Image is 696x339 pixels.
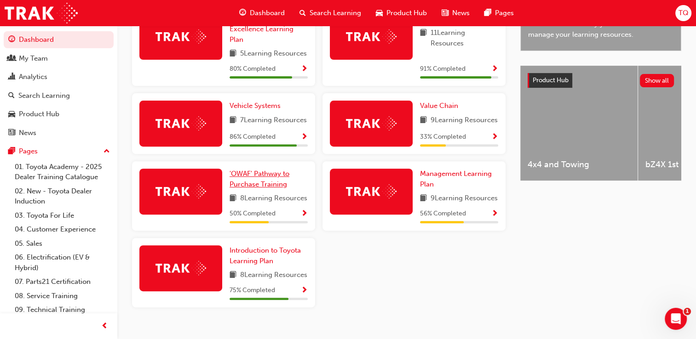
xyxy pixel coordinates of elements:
[528,73,674,88] a: Product HubShow all
[4,143,114,160] button: Pages
[431,28,498,48] span: 11 Learning Resources
[239,7,246,19] span: guage-icon
[8,55,15,63] span: people-icon
[346,184,397,198] img: Trak
[420,169,498,189] a: Management Learning Plan
[420,132,466,142] span: 33 % Completed
[18,90,70,101] div: Search Learning
[491,133,498,141] span: Show Progress
[528,159,630,170] span: 4x4 and Towing
[230,14,308,45] a: 2025 Used Vehicle Excellence Learning Plan
[4,31,114,48] a: Dashboard
[19,128,36,138] div: News
[230,246,301,265] span: Introduction to Toyota Learning Plan
[101,321,108,332] span: prev-icon
[528,19,673,40] span: Revolutionise the way you access and manage your learning resources.
[230,209,276,219] span: 50 % Completed
[376,7,383,19] span: car-icon
[420,101,462,111] a: Value Chain
[11,303,114,317] a: 09. Technical Training
[11,184,114,209] a: 02. New - Toyota Dealer Induction
[484,7,491,19] span: pages-icon
[477,4,521,23] a: pages-iconPages
[301,131,308,143] button: Show Progress
[11,237,114,251] a: 05. Sales
[491,210,498,218] span: Show Progress
[420,64,466,74] span: 91 % Completed
[301,65,308,73] span: Show Progress
[240,193,307,204] span: 8 Learning Resources
[230,102,281,110] span: Vehicle Systems
[4,87,114,104] a: Search Learning
[8,36,15,44] span: guage-icon
[8,129,15,137] span: news-icon
[230,245,308,266] a: Introduction to Toyota Learning Plan
[11,209,114,223] a: 03. Toyota For Life
[420,102,458,110] span: Value Chain
[19,72,47,82] div: Analytics
[230,169,308,189] a: 'OWAF' Pathway to Purchase Training
[301,63,308,75] button: Show Progress
[368,4,434,23] a: car-iconProduct Hub
[452,8,470,18] span: News
[19,53,48,64] div: My Team
[240,115,307,126] span: 7 Learning Resources
[675,5,691,21] button: TQ
[292,4,368,23] a: search-iconSearch Learning
[301,133,308,141] span: Show Progress
[533,76,569,84] span: Product Hub
[11,289,114,303] a: 08. Service Training
[230,193,236,204] span: book-icon
[420,28,427,48] span: book-icon
[491,131,498,143] button: Show Progress
[491,65,498,73] span: Show Progress
[520,66,638,181] a: 4x4 and Towing
[640,74,674,87] button: Show all
[8,110,15,119] span: car-icon
[431,193,498,204] span: 9 Learning Resources
[299,7,306,19] span: search-icon
[420,193,427,204] span: book-icon
[4,124,114,141] a: News
[386,8,427,18] span: Product Hub
[301,287,308,295] span: Show Progress
[230,64,276,74] span: 80 % Completed
[5,3,78,23] a: Trak
[346,29,397,44] img: Trak
[230,285,275,296] span: 75 % Completed
[684,308,691,315] span: 1
[230,270,236,281] span: book-icon
[230,115,236,126] span: book-icon
[230,101,284,111] a: Vehicle Systems
[434,4,477,23] a: news-iconNews
[4,50,114,67] a: My Team
[230,15,293,44] span: 2025 Used Vehicle Excellence Learning Plan
[431,115,498,126] span: 9 Learning Resources
[11,222,114,237] a: 04. Customer Experience
[8,73,15,81] span: chart-icon
[230,169,289,188] span: 'OWAF' Pathway to Purchase Training
[240,270,307,281] span: 8 Learning Resources
[4,29,114,143] button: DashboardMy TeamAnalyticsSearch LearningProduct HubNews
[232,4,292,23] a: guage-iconDashboard
[678,8,688,18] span: TQ
[491,63,498,75] button: Show Progress
[491,208,498,220] button: Show Progress
[4,68,114,85] a: Analytics
[11,275,114,289] a: 07. Parts21 Certification
[442,7,449,19] span: news-icon
[301,210,308,218] span: Show Progress
[155,184,206,198] img: Trak
[11,160,114,184] a: 01. Toyota Academy - 2025 Dealer Training Catalogue
[346,116,397,130] img: Trak
[230,132,276,142] span: 86 % Completed
[11,250,114,275] a: 06. Electrification (EV & Hybrid)
[4,106,114,123] a: Product Hub
[155,261,206,275] img: Trak
[420,209,466,219] span: 56 % Completed
[19,109,59,119] div: Product Hub
[250,8,285,18] span: Dashboard
[104,146,110,158] span: up-icon
[310,8,361,18] span: Search Learning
